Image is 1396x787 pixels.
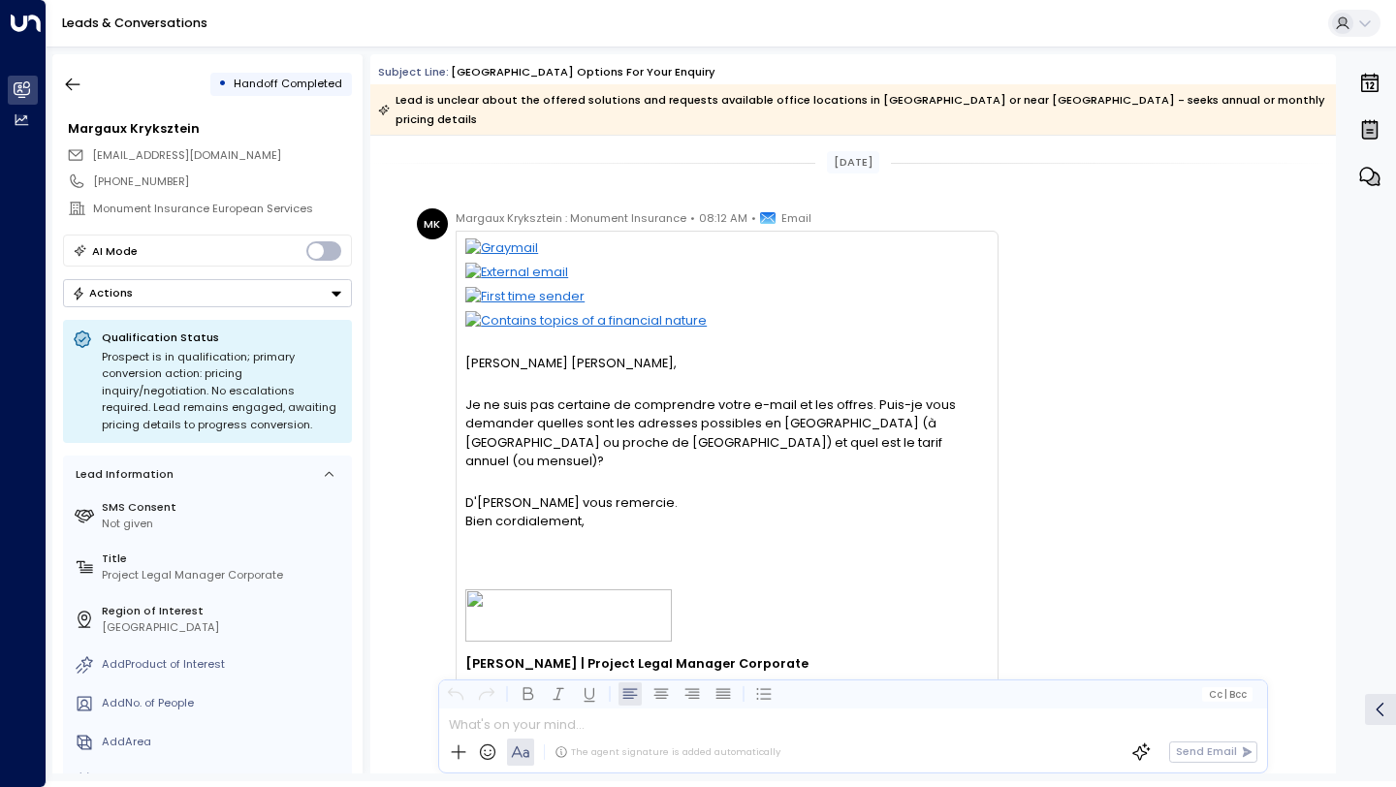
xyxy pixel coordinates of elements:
[465,311,988,335] img: Contains topics of a financial nature
[465,512,988,530] div: Bien cordialement,
[827,151,879,173] div: [DATE]
[102,567,345,583] div: Project Legal Manager Corporate
[218,70,227,98] div: •
[92,147,281,164] span: margaux.kryksztein@monumentinsurance.com
[102,734,345,750] div: AddArea
[234,76,342,91] span: Handoff Completed
[63,279,352,307] div: Button group with a nested menu
[1202,687,1253,702] button: Cc|Bcc
[93,201,351,217] div: Monument Insurance European Services
[102,656,345,673] div: AddProduct of Interest
[465,287,988,311] img: First time sender
[465,655,809,672] b: [PERSON_NAME] | Project Legal Manager Corporate
[92,241,138,261] div: AI Mode
[751,208,756,228] span: •
[70,466,174,483] div: Lead Information
[102,695,345,711] div: AddNo. of People
[555,745,780,759] div: The agent signature is added automatically
[92,147,281,163] span: [EMAIL_ADDRESS][DOMAIN_NAME]
[102,603,345,619] label: Region of Interest
[417,208,448,239] div: MK
[456,208,686,228] span: Margaux Kryksztein : Monument Insurance
[1224,689,1227,700] span: |
[62,15,207,31] a: Leads & Conversations
[72,286,133,299] div: Actions
[451,64,715,80] div: [GEOGRAPHIC_DATA] options for your enquiry
[93,173,351,190] div: [PHONE_NUMBER]
[690,208,695,228] span: •
[68,119,351,138] div: Margaux Kryksztein
[102,349,342,434] div: Prospect is in qualification; primary conversion action: pricing inquiry/negotiation. No escalati...
[699,208,747,228] span: 08:12 AM
[475,682,498,706] button: Redo
[465,238,988,263] img: Graymail
[465,395,988,470] div: Je ne suis pas certaine de comprendre votre e-mail et les offres. Puis-je vous demander quelles s...
[102,619,345,636] div: [GEOGRAPHIC_DATA]
[102,330,342,345] p: Qualification Status
[102,551,345,567] label: Title
[465,493,988,512] div: D'[PERSON_NAME] vous remercie.
[102,516,345,532] div: Not given
[465,589,672,642] img: a3ac8e05-1c22-437d-81ae-3674d1e90aef
[63,279,352,307] button: Actions
[465,354,988,372] div: [PERSON_NAME] [PERSON_NAME],
[102,499,345,516] label: SMS Consent
[378,64,449,79] span: Subject Line:
[378,90,1326,129] div: Lead is unclear about the offered solutions and requests available office locations in [GEOGRAPHI...
[1209,689,1247,700] span: Cc Bcc
[444,682,467,706] button: Undo
[465,263,988,287] img: External email
[781,208,811,228] span: Email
